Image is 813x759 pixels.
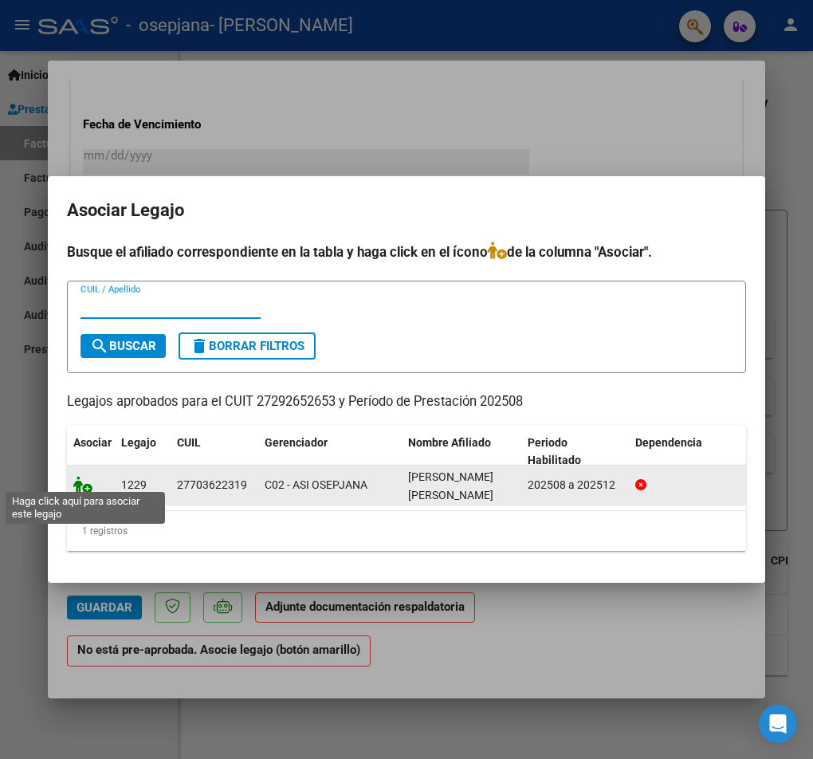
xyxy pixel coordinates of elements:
[67,195,746,226] h2: Asociar Legajo
[177,436,201,449] span: CUIL
[521,426,629,478] datatable-header-cell: Periodo Habilitado
[190,336,209,356] mat-icon: delete
[629,426,748,478] datatable-header-cell: Dependencia
[528,476,623,494] div: 202508 a 202512
[177,476,247,494] div: 27703622319
[759,705,797,743] div: Open Intercom Messenger
[265,478,367,491] span: C02 - ASI OSEPJANA
[90,336,109,356] mat-icon: search
[190,339,304,353] span: Borrar Filtros
[67,426,115,478] datatable-header-cell: Asociar
[258,426,402,478] datatable-header-cell: Gerenciador
[408,470,493,501] span: SANCHEZ EMMA RENATA
[121,478,147,491] span: 1229
[73,436,112,449] span: Asociar
[528,436,581,467] span: Periodo Habilitado
[115,426,171,478] datatable-header-cell: Legajo
[635,436,702,449] span: Dependencia
[67,242,746,262] h4: Busque el afiliado correspondiente en la tabla y haga click en el ícono de la columna "Asociar".
[90,339,156,353] span: Buscar
[121,436,156,449] span: Legajo
[67,392,746,412] p: Legajos aprobados para el CUIT 27292652653 y Período de Prestación 202508
[179,332,316,360] button: Borrar Filtros
[265,436,328,449] span: Gerenciador
[408,436,491,449] span: Nombre Afiliado
[67,511,746,551] div: 1 registros
[402,426,521,478] datatable-header-cell: Nombre Afiliado
[81,334,166,358] button: Buscar
[171,426,258,478] datatable-header-cell: CUIL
